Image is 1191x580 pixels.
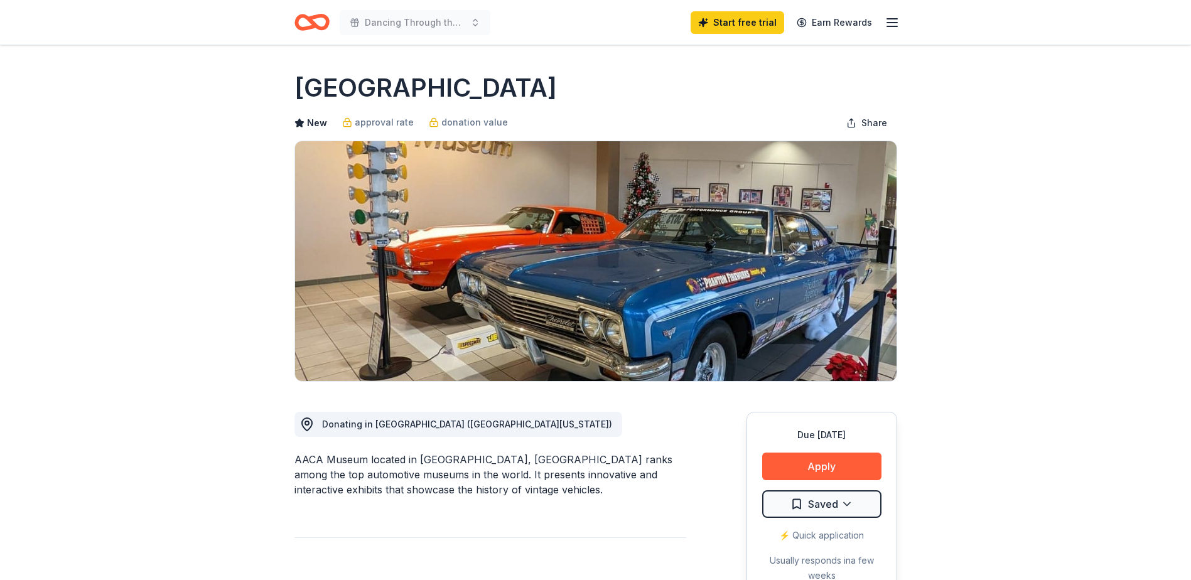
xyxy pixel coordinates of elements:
[762,528,881,543] div: ⚡️ Quick application
[322,419,612,429] span: Donating in [GEOGRAPHIC_DATA] ([GEOGRAPHIC_DATA][US_STATE])
[836,110,897,136] button: Share
[789,11,880,34] a: Earn Rewards
[342,115,414,130] a: approval rate
[808,496,838,512] span: Saved
[861,115,887,131] span: Share
[295,141,897,381] img: Image for AACA Museum
[294,452,686,497] div: AACA Museum located in [GEOGRAPHIC_DATA], [GEOGRAPHIC_DATA] ranks among the top automotive museum...
[691,11,784,34] a: Start free trial
[365,15,465,30] span: Dancing Through the Decades Prom - Suicide Awareness & Prevention Fundraiser
[294,70,557,105] h1: [GEOGRAPHIC_DATA]
[355,115,414,130] span: approval rate
[762,490,881,518] button: Saved
[429,115,508,130] a: donation value
[762,453,881,480] button: Apply
[441,115,508,130] span: donation value
[762,427,881,443] div: Due [DATE]
[294,8,330,37] a: Home
[340,10,490,35] button: Dancing Through the Decades Prom - Suicide Awareness & Prevention Fundraiser
[307,115,327,131] span: New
